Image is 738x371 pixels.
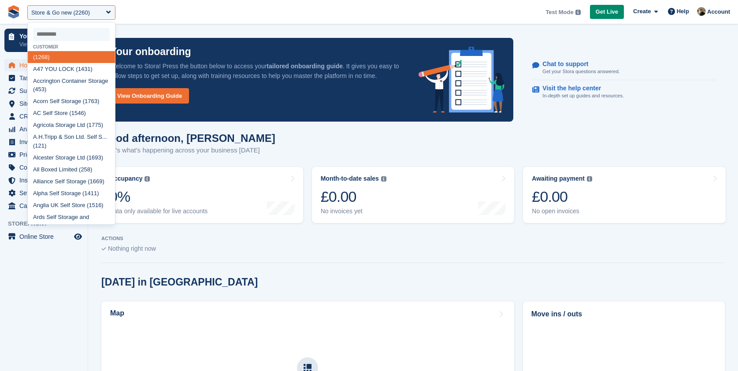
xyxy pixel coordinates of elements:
img: blank_slate_check_icon-ba018cac091ee9be17c0a81a6c232d5eb81de652e7a59be601be346b1b6ddf79.svg [101,247,106,251]
a: menu [4,123,83,135]
p: Here's what's happening across your business [DATE] [101,145,275,156]
h2: Move ins / outs [531,309,716,319]
img: icon-info-grey-7440780725fd019a000dd9b08b2336e03edf1995a4989e88bcd33f0948082b44.svg [587,176,592,182]
img: onboarding-info-6c161a55d2c0e0a8cae90662b2fe09162a5109e8cc188191df67fb4f79e88e88.svg [419,47,505,113]
div: Data only available for live accounts [109,208,208,215]
span: Coupons [19,161,72,174]
p: Visit the help center [542,85,617,92]
span: Home [19,59,72,71]
h2: [DATE] in [GEOGRAPHIC_DATA] [101,276,258,288]
div: Anglia UK Self Store (1516) [28,199,115,211]
span: Nothing right now [108,245,156,252]
div: No open invoices [532,208,592,215]
a: menu [4,59,83,71]
div: Alcester Storage Ltd (1693) [28,152,115,163]
span: Account [707,7,730,16]
p: Chat to support [542,60,612,68]
span: Subscriptions [19,85,72,97]
div: Alliance Self Storage (1669) [28,175,115,187]
h1: Good afternoon, [PERSON_NAME] [101,132,275,144]
div: Alpha Self Storage (1411) [28,187,115,199]
strong: tailored onboarding guide [267,63,343,70]
a: Preview store [73,231,83,242]
span: CRM [19,110,72,122]
span: Invoices [19,136,72,148]
div: Month-to-date sales [321,175,379,182]
a: Chat to support Get your Stora questions answered. [532,56,716,80]
h2: Map [110,309,124,317]
div: 0% [109,188,208,206]
div: Store & Go new (2260) [31,8,90,17]
p: Welcome to Stora! Press the button below to access your . It gives you easy to follow steps to ge... [110,61,404,81]
span: Get Live [596,7,618,16]
span: Online Store [19,230,72,243]
a: Month-to-date sales £0.00 No invoices yet [312,167,515,223]
a: Awaiting payment £0.00 No open invoices [523,167,726,223]
div: No invoices yet [321,208,386,215]
div: Acorn Self Storage (1763) [28,96,115,108]
a: Occupancy 0% Data only available for live accounts [100,167,303,223]
div: Customer [28,45,115,49]
span: Insurance [19,174,72,186]
span: Storefront [8,219,88,228]
span: Analytics [19,123,72,135]
div: Occupancy [109,175,142,182]
p: Your onboarding [19,33,72,39]
div: (1268) [28,51,115,63]
div: £0.00 [532,188,592,206]
a: View Onboarding Guide [110,88,189,104]
img: icon-info-grey-7440780725fd019a000dd9b08b2336e03edf1995a4989e88bcd33f0948082b44.svg [145,176,150,182]
div: A47 YOU LOCK (1431) [28,63,115,75]
img: icon-info-grey-7440780725fd019a000dd9b08b2336e03edf1995a4989e88bcd33f0948082b44.svg [575,10,581,15]
a: menu [4,174,83,186]
span: Tasks [19,72,72,84]
p: In-depth set up guides and resources. [542,92,624,100]
p: ACTIONS [101,236,725,241]
a: Your onboarding View next steps [4,29,83,52]
img: stora-icon-8386f47178a22dfd0bd8f6a31ec36ba5ce8667c1dd55bd0f319d3a0aa187defe.svg [7,5,20,19]
a: menu [4,97,83,110]
span: Pricing [19,148,72,161]
a: Visit the help center In-depth set up guides and resources. [532,80,716,104]
p: View next steps [19,41,72,48]
span: Create [633,7,651,16]
div: £0.00 [321,188,386,206]
span: Capital [19,200,72,212]
a: menu [4,85,83,97]
div: Accrington Container Storage (453) [28,75,115,96]
div: Ards Self Storage and Removals (1083) [28,211,115,232]
a: menu [4,187,83,199]
a: Get Live [590,5,624,19]
div: Agricola Storage Ltd (1775) [28,119,115,131]
a: menu [4,136,83,148]
span: Test Mode [545,8,573,17]
a: menu [4,230,83,243]
a: menu [4,148,83,161]
div: A.H.Tripp & Son Ltd. Self S... (121) [28,131,115,152]
a: menu [4,200,83,212]
p: Get your Stora questions answered. [542,68,619,75]
span: Help [677,7,689,16]
a: menu [4,110,83,122]
img: icon-info-grey-7440780725fd019a000dd9b08b2336e03edf1995a4989e88bcd33f0948082b44.svg [381,176,386,182]
div: All Boxed Limited (258) [28,163,115,175]
a: menu [4,72,83,84]
span: Sites [19,97,72,110]
span: Settings [19,187,72,199]
a: menu [4,161,83,174]
img: Oliver Bruce [697,7,706,16]
div: AC Self Store (1546) [28,108,115,119]
p: Your onboarding [110,47,191,57]
div: Awaiting payment [532,175,585,182]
